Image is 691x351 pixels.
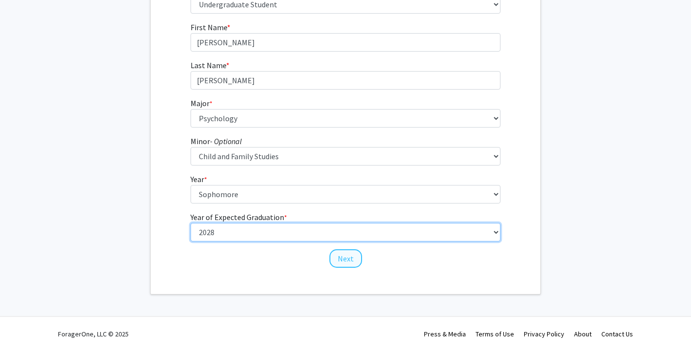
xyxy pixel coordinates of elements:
div: ForagerOne, LLC © 2025 [58,317,129,351]
a: Contact Us [601,330,633,338]
a: Press & Media [424,330,466,338]
a: Terms of Use [476,330,514,338]
span: Last Name [191,60,226,70]
a: About [574,330,592,338]
iframe: Chat [7,307,41,344]
label: Year of Expected Graduation [191,211,287,223]
label: Major [191,97,212,109]
span: First Name [191,22,227,32]
a: Privacy Policy [524,330,564,338]
i: - Optional [210,136,242,146]
button: Next [329,249,362,268]
label: Minor [191,135,242,147]
label: Year [191,173,207,185]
